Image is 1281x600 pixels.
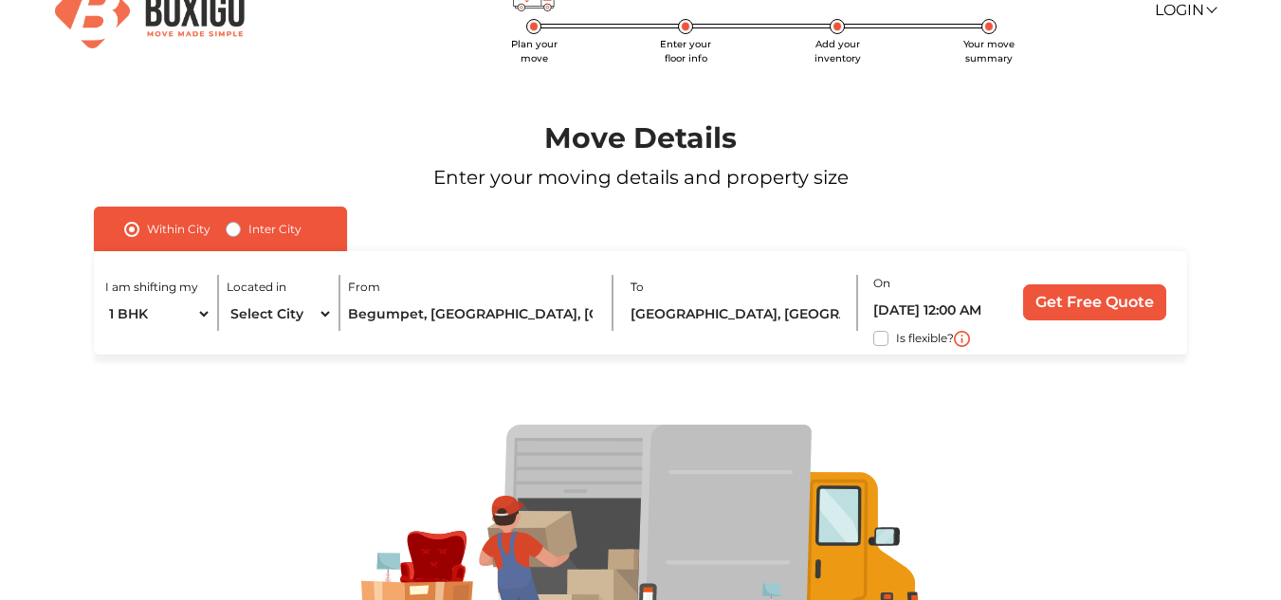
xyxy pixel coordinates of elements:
[51,121,1230,155] h1: Move Details
[660,38,711,64] span: Enter your floor info
[1023,284,1166,320] input: Get Free Quote
[227,279,286,296] label: Located in
[631,298,845,331] input: Locality
[873,275,890,292] label: On
[873,294,999,327] input: Select date
[814,38,861,64] span: Add your inventory
[1155,1,1216,19] a: Login
[348,298,598,331] input: Locality
[105,279,198,296] label: I am shifting my
[963,38,1015,64] span: Your move summary
[51,163,1230,191] p: Enter your moving details and property size
[511,38,558,64] span: Plan your move
[248,218,302,241] label: Inter City
[147,218,210,241] label: Within City
[954,331,970,347] img: i
[348,279,380,296] label: From
[631,279,644,296] label: To
[896,327,954,347] label: Is flexible?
